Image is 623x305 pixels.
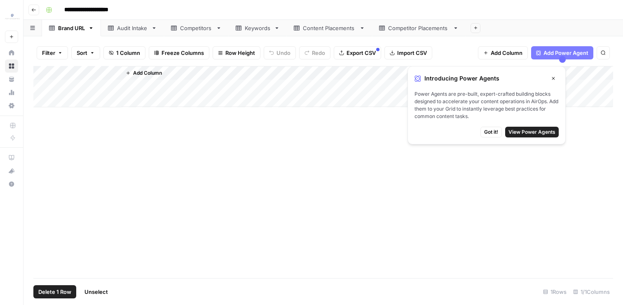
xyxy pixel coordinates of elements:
button: Export CSV [334,46,381,59]
button: Unselect [80,285,113,298]
a: Usage [5,86,18,99]
a: Competitors [164,20,229,36]
button: Undo [264,46,296,59]
span: Add Column [491,49,522,57]
button: Delete 1 Row [33,285,76,298]
div: Content Placements [303,24,356,32]
button: Workspace: PartnerCentric Sales Tools [5,7,18,27]
a: Content Placements [287,20,372,36]
button: Add Column [478,46,528,59]
span: Delete 1 Row [38,288,71,296]
button: Import CSV [384,46,432,59]
span: Import CSV [397,49,427,57]
span: Export CSV [347,49,376,57]
div: Keywords [245,24,271,32]
button: Sort [71,46,100,59]
span: View Power Agents [508,128,555,136]
a: Brand URL [42,20,101,36]
button: Add Column [122,68,165,78]
button: Row Height [213,46,260,59]
span: Filter [42,49,55,57]
span: Freeze Columns [162,49,204,57]
a: AirOps Academy [5,151,18,164]
div: 1/1 Columns [570,285,613,298]
div: Introducing Power Agents [415,73,559,84]
span: Got it! [484,128,498,136]
span: Add Column [133,69,162,77]
span: Row Height [225,49,255,57]
div: Competitors [180,24,213,32]
span: Undo [276,49,290,57]
a: Home [5,46,18,59]
span: Power Agents are pre-built, expert-crafted building blocks designed to accelerate your content op... [415,90,559,120]
div: 1 Rows [540,285,570,298]
span: 1 Column [116,49,140,57]
a: Audit Intake [101,20,164,36]
button: What's new? [5,164,18,177]
span: Add Power Agent [543,49,588,57]
span: Redo [312,49,325,57]
span: Sort [77,49,87,57]
span: Unselect [84,288,108,296]
div: Brand URL [58,24,85,32]
div: Close [546,58,561,66]
img: PartnerCentric Sales Tools Logo [5,9,20,24]
a: Your Data [5,73,18,86]
div: Competitor Placements [388,24,450,32]
a: Competitor Placements [372,20,466,36]
button: Add Power Agent [531,46,593,59]
button: Help + Support [5,177,18,191]
div: Audit Intake [117,24,148,32]
button: Redo [299,46,330,59]
button: View Power Agents [505,127,559,137]
button: Freeze Columns [149,46,209,59]
a: Keywords [229,20,287,36]
a: Browse [5,59,18,73]
a: Settings [5,99,18,112]
button: Got it! [480,127,502,137]
button: 1 Column [103,46,145,59]
button: Filter [37,46,68,59]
